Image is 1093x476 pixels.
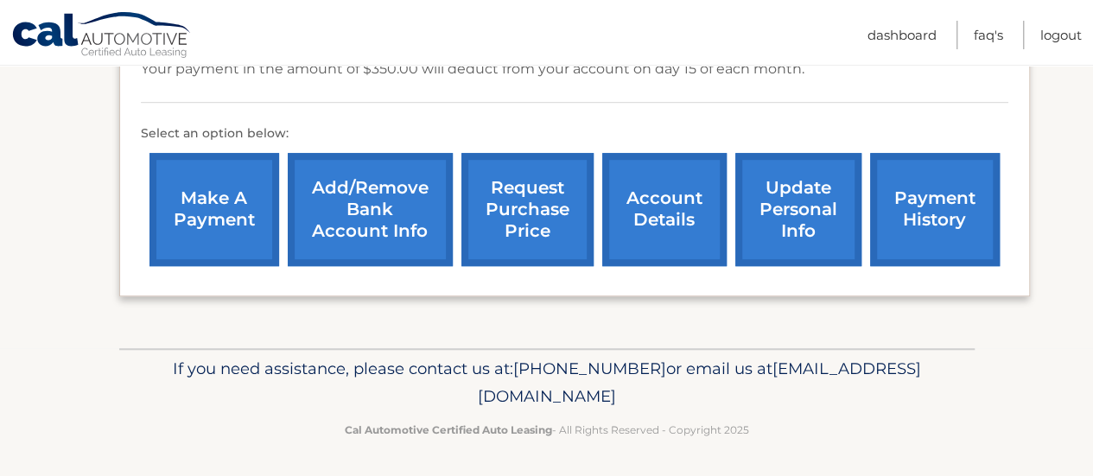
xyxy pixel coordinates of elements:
a: account details [602,153,727,266]
a: make a payment [149,153,279,266]
a: Add/Remove bank account info [288,153,453,266]
p: If you need assistance, please contact us at: or email us at [130,355,963,410]
a: payment history [870,153,1000,266]
a: request purchase price [461,153,594,266]
span: [PHONE_NUMBER] [513,359,666,378]
strong: Cal Automotive Certified Auto Leasing [345,423,552,436]
a: Dashboard [867,21,937,49]
a: update personal info [735,153,861,266]
a: FAQ's [974,21,1003,49]
p: Your payment in the amount of $350.00 will deduct from your account on day 15 of each month. [141,57,804,81]
p: Select an option below: [141,124,1008,144]
p: - All Rights Reserved - Copyright 2025 [130,421,963,439]
a: Cal Automotive [11,11,193,61]
a: Logout [1040,21,1082,49]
